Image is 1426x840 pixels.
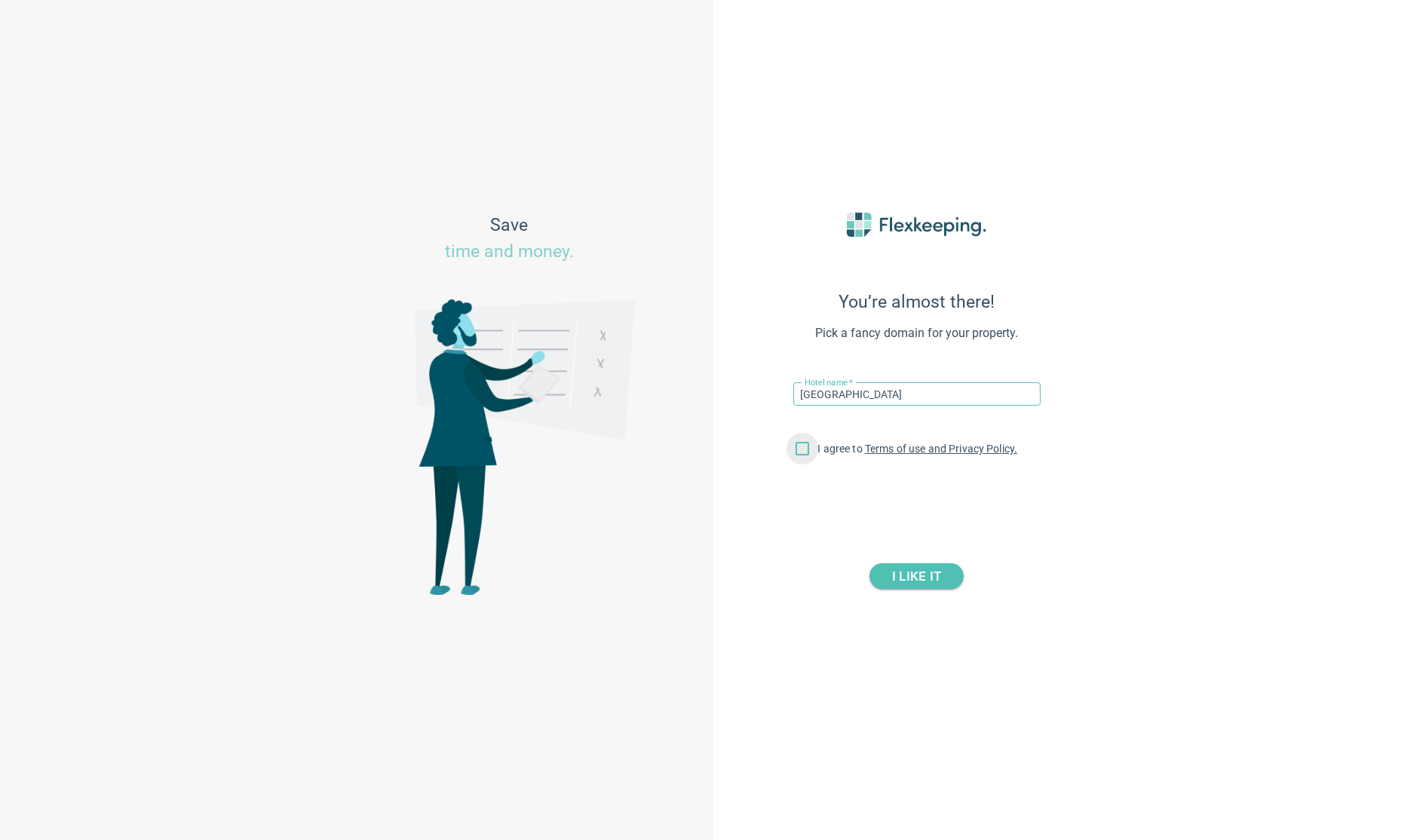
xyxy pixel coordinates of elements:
span: time and money. [445,241,574,262]
span: Save [445,213,574,265]
a: Terms of use and Privacy Policy. [865,443,1017,455]
button: I LIKE IT [869,563,964,589]
span: You’re almost there! [751,292,1083,312]
span: I agree to [818,443,1018,455]
span: I LIKE IT [892,563,941,589]
span: Pick a fancy domain for your property. [751,324,1083,342]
